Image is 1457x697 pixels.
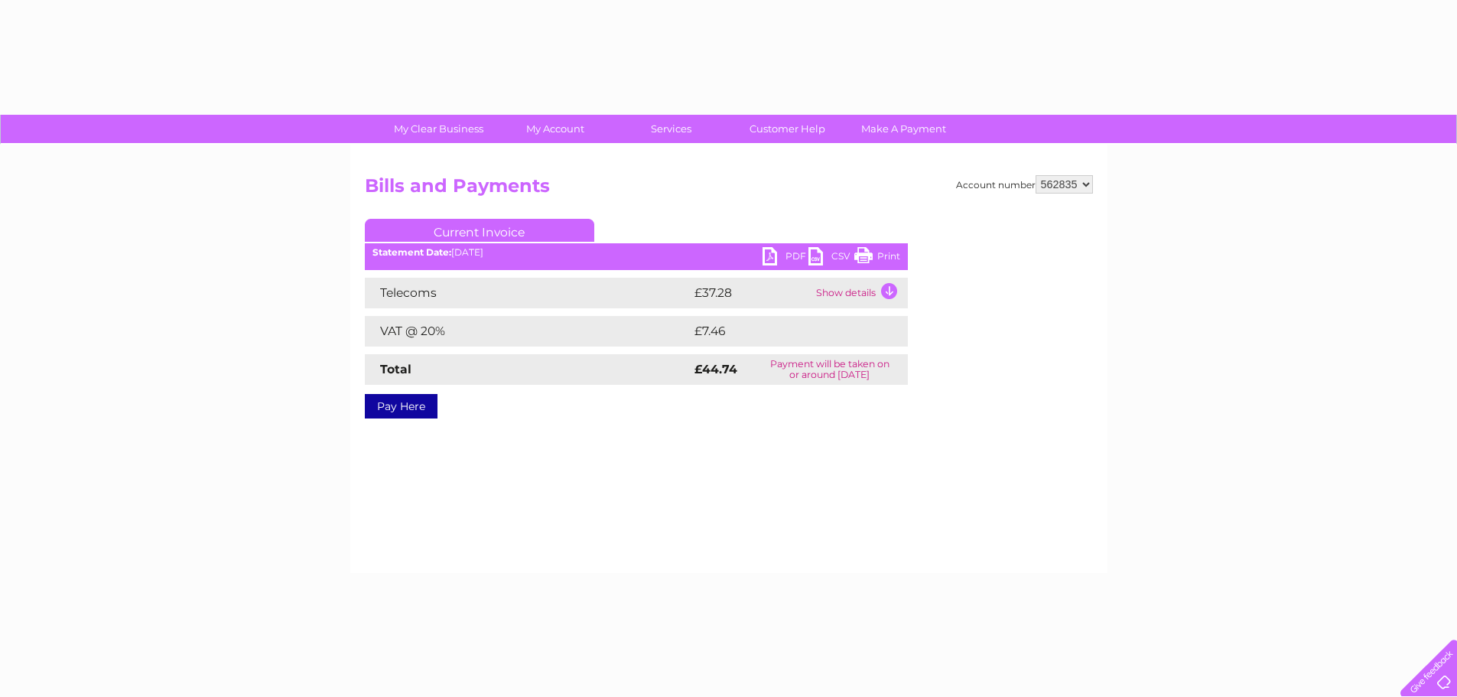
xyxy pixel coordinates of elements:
div: [DATE] [365,247,908,258]
a: Services [608,115,734,143]
a: Print [854,247,900,269]
a: Current Invoice [365,219,594,242]
td: Payment will be taken on or around [DATE] [752,354,907,385]
a: My Account [492,115,618,143]
a: Customer Help [724,115,850,143]
a: My Clear Business [376,115,502,143]
strong: Total [380,362,411,376]
a: Pay Here [365,394,437,419]
td: £37.28 [691,278,812,308]
td: VAT @ 20% [365,316,691,347]
td: Telecoms [365,278,691,308]
h2: Bills and Payments [365,175,1093,204]
td: Show details [812,278,908,308]
div: Account number [956,175,1093,194]
a: PDF [763,247,808,269]
a: CSV [808,247,854,269]
b: Statement Date: [372,246,451,258]
a: Make A Payment [841,115,967,143]
strong: £44.74 [694,362,737,376]
td: £7.46 [691,316,872,347]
